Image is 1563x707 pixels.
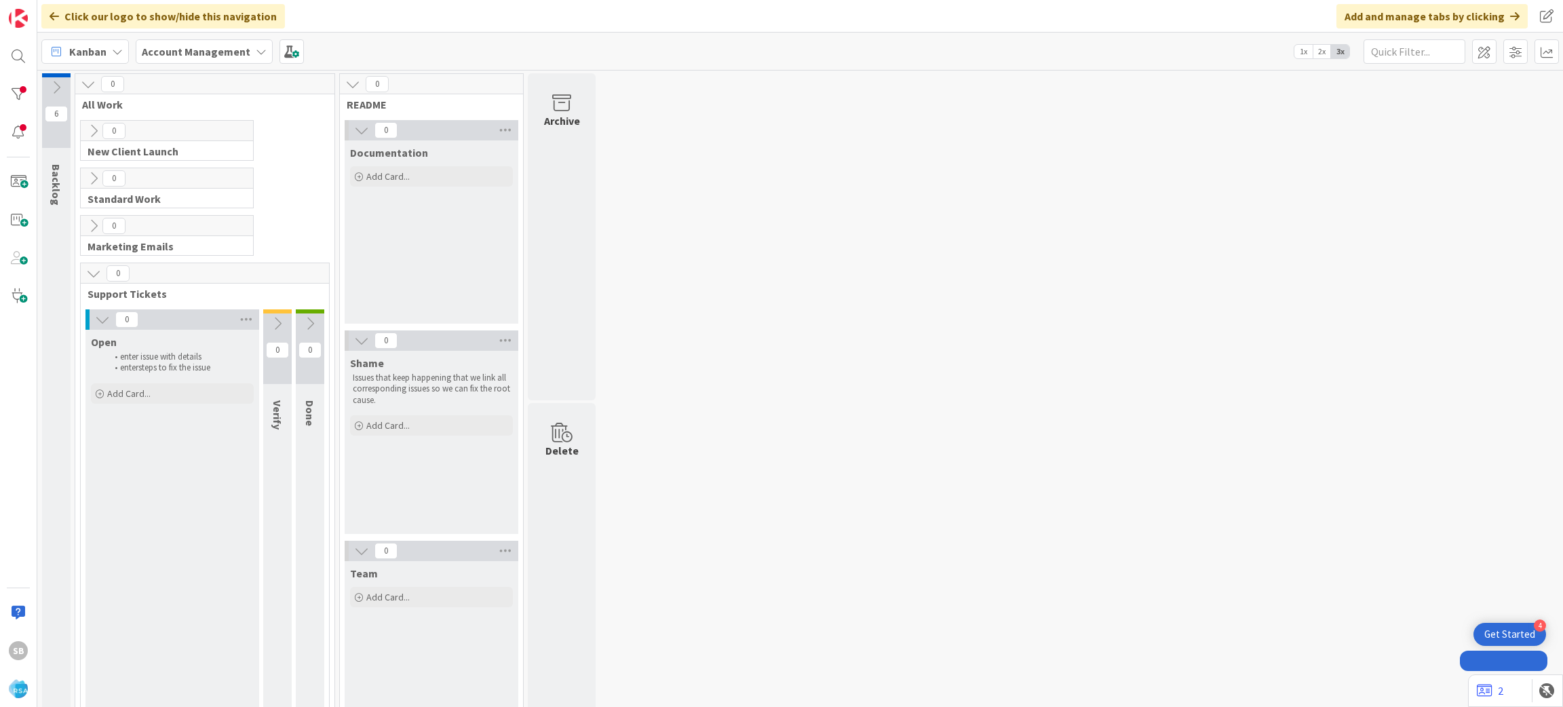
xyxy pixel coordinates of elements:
[91,335,117,349] span: Open
[102,170,126,187] span: 0
[303,400,317,426] span: Done
[1364,39,1465,64] input: Quick Filter...
[1313,45,1331,58] span: 2x
[102,123,126,139] span: 0
[374,332,398,349] span: 0
[107,265,130,282] span: 0
[298,342,322,358] span: 0
[353,372,510,406] p: Issues that keep happening that we link all corresponding issues so we can fix the root cause.
[347,98,506,111] span: README
[545,442,579,459] div: Delete
[115,311,138,328] span: 0
[138,362,210,373] span: steps to fix the issue
[102,218,126,234] span: 0
[142,45,250,58] b: Account Management
[88,192,236,206] span: Standard Work
[45,106,68,122] span: 6
[1331,45,1349,58] span: 3x
[107,387,151,400] span: Add Card...
[366,76,389,92] span: 0
[101,76,124,92] span: 0
[9,9,28,28] img: Visit kanbanzone.com
[1473,623,1546,646] div: Open Get Started checklist, remaining modules: 4
[544,113,580,129] div: Archive
[374,543,398,559] span: 0
[107,362,252,373] li: enter
[107,351,252,362] li: enter issue with details
[271,400,284,429] span: Verify
[88,287,312,301] span: Support Tickets
[88,145,236,158] span: New Client Launch
[50,164,63,206] span: Backlog
[366,419,410,432] span: Add Card...
[82,98,317,111] span: All Work
[350,146,428,159] span: Documentation
[9,641,28,660] div: SB
[9,679,28,698] img: avatar
[366,591,410,603] span: Add Card...
[1484,628,1535,641] div: Get Started
[1294,45,1313,58] span: 1x
[88,240,236,253] span: Marketing Emails
[1336,4,1528,28] div: Add and manage tabs by clicking
[350,356,384,370] span: Shame
[1534,619,1546,632] div: 4
[374,122,398,138] span: 0
[69,43,107,60] span: Kanban
[266,342,289,358] span: 0
[350,567,378,580] span: Team
[1477,683,1503,699] a: 2
[41,4,285,28] div: Click our logo to show/hide this navigation
[366,170,410,183] span: Add Card...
